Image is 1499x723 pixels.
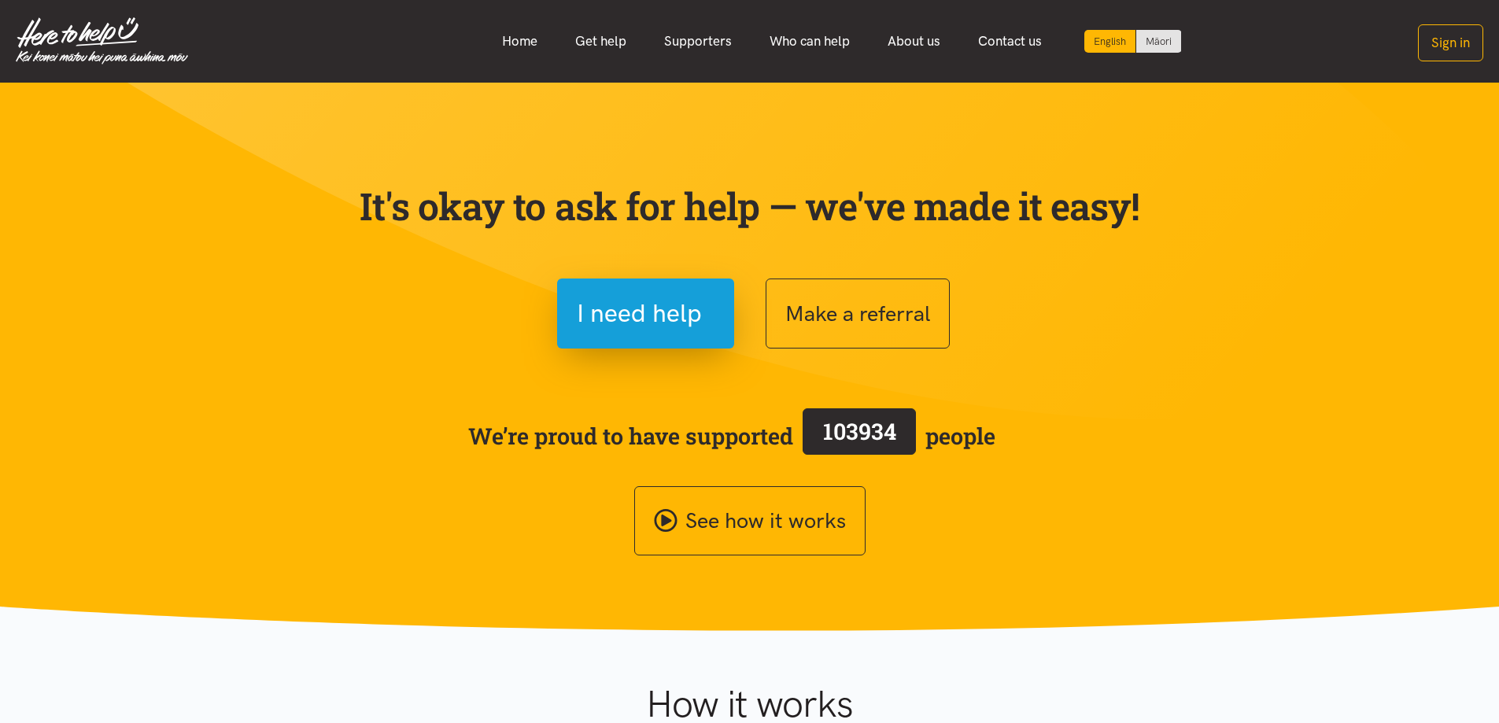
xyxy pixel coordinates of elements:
[1136,30,1181,53] a: Switch to Te Reo Māori
[356,183,1143,229] p: It's okay to ask for help — we've made it easy!
[468,405,995,467] span: We’re proud to have supported people
[557,279,734,349] button: I need help
[1084,30,1136,53] div: Current language
[1084,30,1182,53] div: Language toggle
[1418,24,1483,61] button: Sign in
[556,24,645,58] a: Get help
[634,486,866,556] a: See how it works
[645,24,751,58] a: Supporters
[751,24,869,58] a: Who can help
[823,416,896,446] span: 103934
[577,293,702,334] span: I need help
[766,279,950,349] button: Make a referral
[793,405,925,467] a: 103934
[16,17,188,65] img: Home
[483,24,556,58] a: Home
[869,24,959,58] a: About us
[959,24,1061,58] a: Contact us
